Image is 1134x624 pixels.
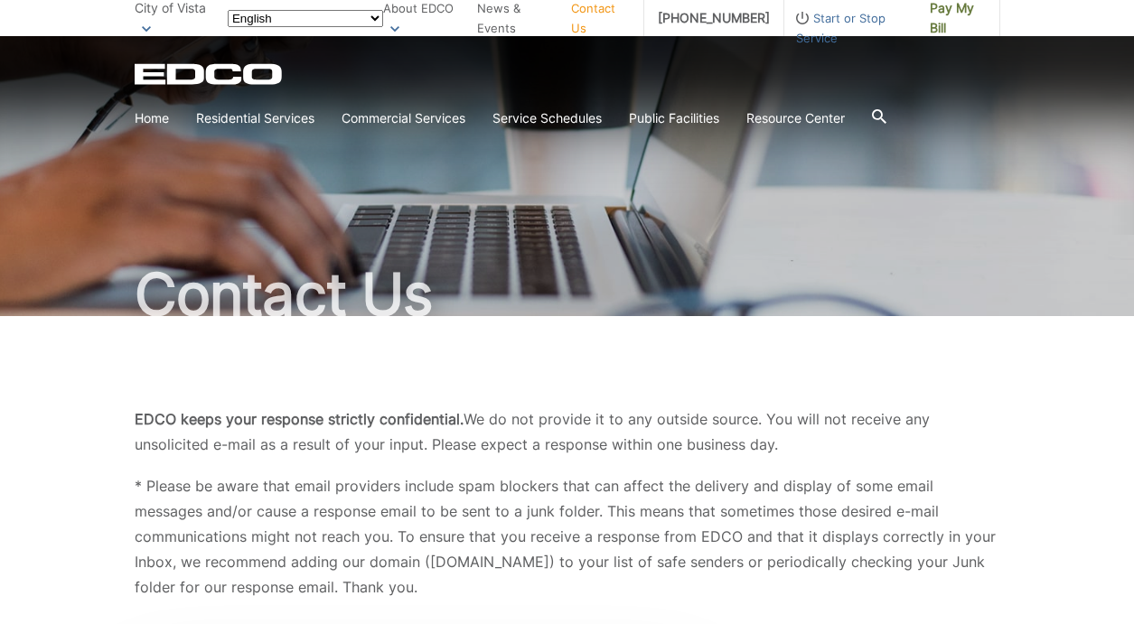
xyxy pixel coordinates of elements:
[228,10,383,27] select: Select a language
[135,63,285,85] a: EDCD logo. Return to the homepage.
[135,406,1000,457] p: We do not provide it to any outside source. You will not receive any unsolicited e-mail as a resu...
[135,410,464,428] b: EDCO keeps your response strictly confidential.
[492,108,602,128] a: Service Schedules
[196,108,314,128] a: Residential Services
[135,265,1000,323] h1: Contact Us
[135,473,1000,600] p: * Please be aware that email providers include spam blockers that can affect the delivery and dis...
[746,108,845,128] a: Resource Center
[342,108,465,128] a: Commercial Services
[629,108,719,128] a: Public Facilities
[135,108,169,128] a: Home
